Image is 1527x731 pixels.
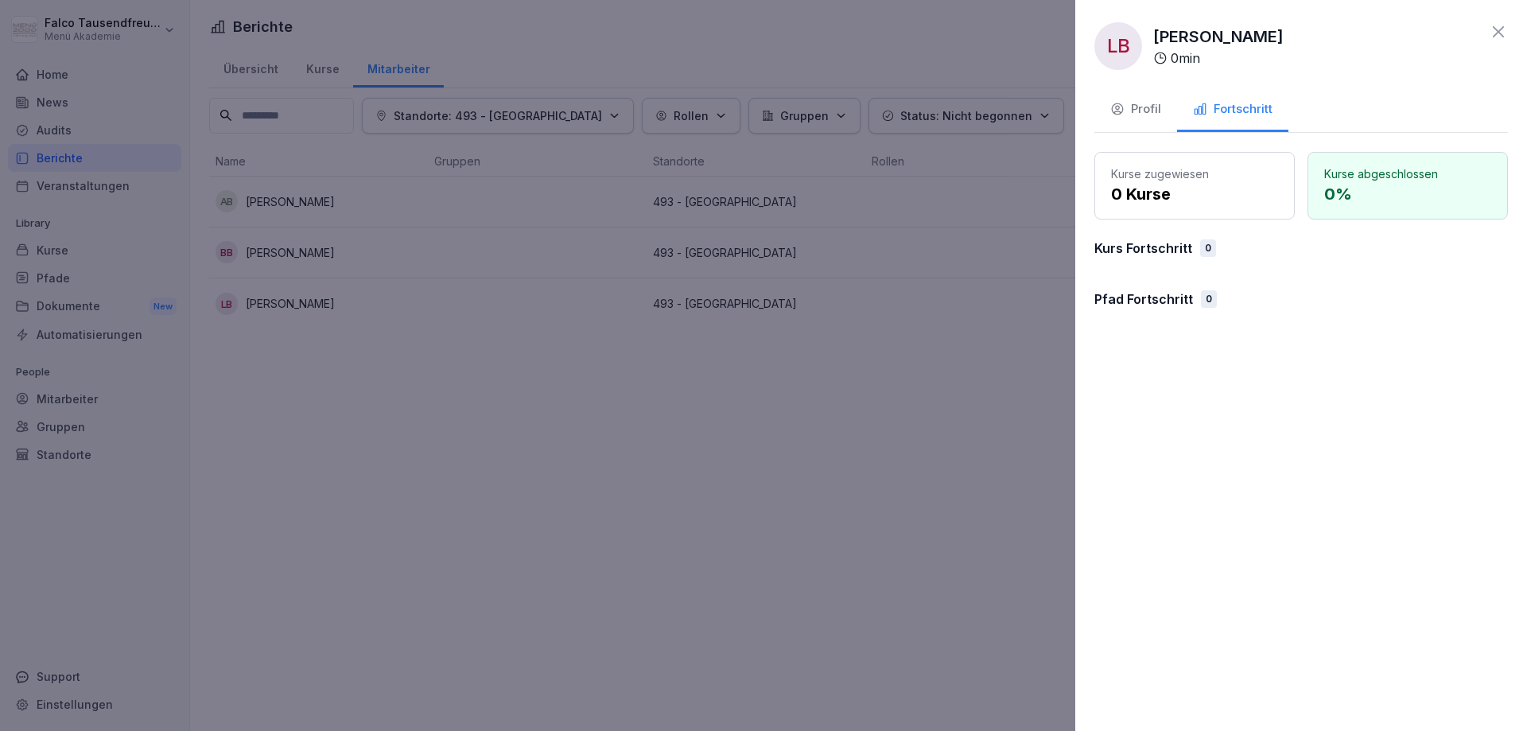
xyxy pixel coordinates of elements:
button: Profil [1094,89,1177,132]
p: Pfad Fortschritt [1094,290,1193,309]
p: Kurse abgeschlossen [1324,165,1491,182]
div: 0 [1200,239,1216,257]
div: Profil [1110,100,1161,119]
p: 0 Kurse [1111,182,1278,206]
div: LB [1094,22,1142,70]
p: 0 min [1171,49,1200,68]
p: Kurs Fortschritt [1094,239,1192,258]
p: [PERSON_NAME] [1153,25,1284,49]
div: 0 [1201,290,1217,308]
div: Fortschritt [1193,100,1272,119]
p: Kurse zugewiesen [1111,165,1278,182]
p: 0 % [1324,182,1491,206]
button: Fortschritt [1177,89,1288,132]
